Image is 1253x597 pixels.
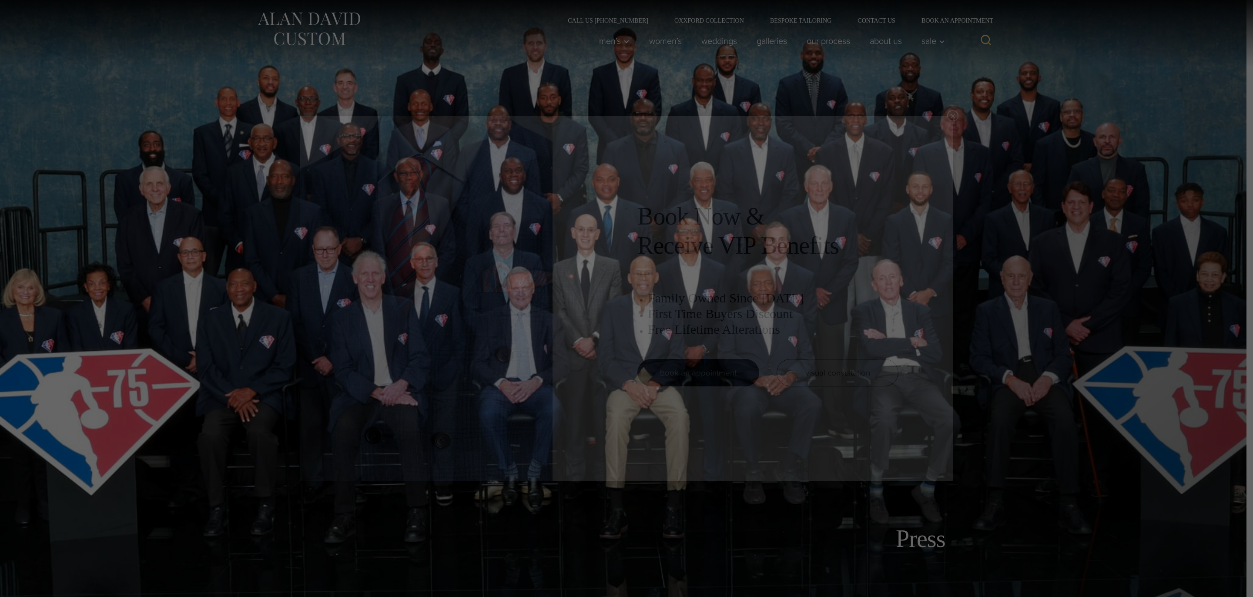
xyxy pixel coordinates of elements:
[777,359,898,386] a: visual consultation
[648,290,898,306] h3: Family Owned Since [DATE]
[20,6,38,14] span: Chat
[947,110,958,121] button: Close
[637,202,898,260] h2: Book Now & Receive VIP Benefits
[637,359,759,386] a: book an appointment
[648,322,898,337] h3: Free Lifetime Alterations
[648,306,898,322] h3: First Time Buyers Discount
